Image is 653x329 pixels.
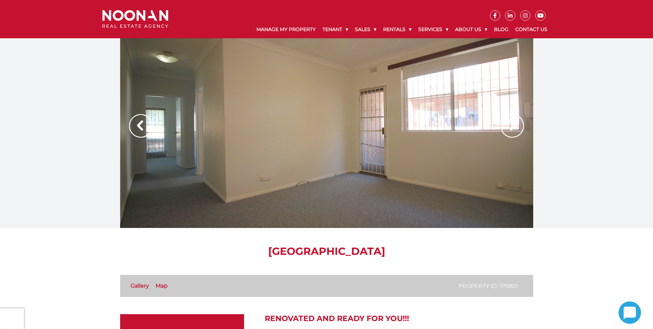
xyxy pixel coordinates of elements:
a: Contact Us [512,21,551,38]
a: Blog [491,21,512,38]
a: Rentals [380,21,415,38]
a: Manage My Property [253,21,319,38]
img: Noonan Real Estate Agency [102,10,168,28]
a: Gallery [130,282,149,289]
a: Sales [351,21,380,38]
a: Services [415,21,452,38]
img: Arrow slider [501,114,524,138]
a: About Us [452,21,491,38]
a: Tenant [319,21,351,38]
img: Arrow slider [129,114,152,138]
a: Map [156,282,168,289]
h1: [GEOGRAPHIC_DATA] [120,245,533,258]
h2: Renovated and ready for you!!! [265,314,533,323]
p: Property ID: 1P9801 [459,282,518,290]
